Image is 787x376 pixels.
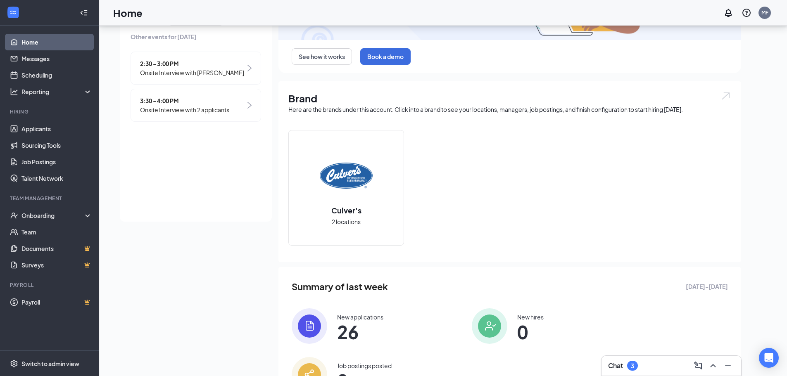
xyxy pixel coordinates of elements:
a: Talent Network [21,170,92,187]
img: icon [472,308,507,344]
svg: ChevronUp [708,361,718,371]
span: Onsite Interview with [PERSON_NAME] [140,68,244,77]
svg: QuestionInfo [742,8,751,18]
span: 3:30 - 4:00 PM [140,96,229,105]
a: PayrollCrown [21,294,92,310]
span: [DATE] - [DATE] [686,282,728,291]
h1: Brand [288,91,731,105]
img: Culver's [320,149,373,202]
div: New hires [517,313,544,321]
div: MF [761,9,768,16]
span: 2:30 - 3:00 PM [140,59,244,68]
a: Home [21,34,92,50]
a: Team [21,224,92,240]
span: 26 [337,324,383,339]
button: ComposeMessage [692,359,705,372]
span: 0 [517,324,544,339]
div: Open Intercom Messenger [759,348,779,368]
span: Other events for [DATE] [131,32,261,41]
div: Switch to admin view [21,359,79,368]
a: Sourcing Tools [21,137,92,154]
span: Summary of last week [292,279,388,294]
svg: WorkstreamLogo [9,8,17,17]
svg: Minimize [723,361,733,371]
a: SurveysCrown [21,257,92,273]
h3: Chat [608,361,623,370]
span: 2 locations [332,217,361,226]
h2: Culver's [323,205,370,215]
button: Minimize [721,359,735,372]
div: Onboarding [21,211,85,220]
button: See how it works [292,48,352,65]
a: Applicants [21,121,92,137]
div: New applications [337,313,383,321]
img: icon [292,308,327,344]
a: Messages [21,50,92,67]
div: Payroll [10,281,90,289]
a: Job Postings [21,154,92,170]
img: open.6027fd2a22e1237b5b06.svg [720,91,731,101]
svg: UserCheck [10,211,18,220]
div: Here are the brands under this account. Click into a brand to see your locations, managers, job p... [288,105,731,114]
div: Team Management [10,195,90,202]
div: 3 [631,362,634,369]
svg: Settings [10,359,18,368]
svg: ComposeMessage [693,361,703,371]
button: ChevronUp [706,359,720,372]
button: Book a demo [360,48,411,65]
svg: Analysis [10,87,18,96]
div: Hiring [10,108,90,115]
span: Onsite Interview with 2 applicants [140,105,229,114]
a: Scheduling [21,67,92,83]
svg: Notifications [723,8,733,18]
div: Job postings posted [337,362,392,370]
a: DocumentsCrown [21,240,92,257]
svg: Collapse [80,9,88,17]
div: Reporting [21,87,93,96]
h1: Home [113,6,143,20]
